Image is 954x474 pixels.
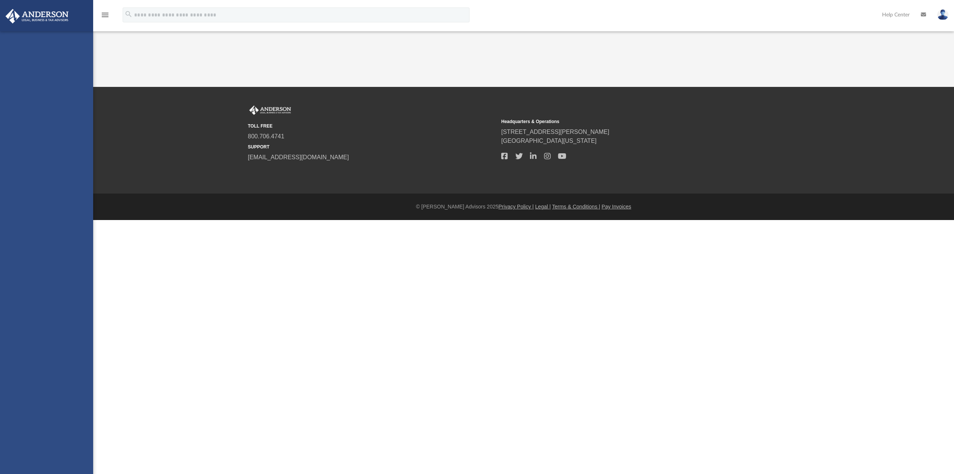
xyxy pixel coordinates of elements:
[501,129,609,135] a: [STREET_ADDRESS][PERSON_NAME]
[535,204,551,210] a: Legal |
[248,144,496,150] small: SUPPORT
[248,154,349,160] a: [EMAIL_ADDRESS][DOMAIN_NAME]
[124,10,133,18] i: search
[248,133,284,139] a: 800.706.4741
[937,9,948,20] img: User Pic
[501,118,749,125] small: Headquarters & Operations
[3,9,71,23] img: Anderson Advisors Platinum Portal
[248,123,496,129] small: TOLL FREE
[552,204,600,210] a: Terms & Conditions |
[248,106,293,115] img: Anderson Advisors Platinum Portal
[601,204,631,210] a: Pay Invoices
[499,204,534,210] a: Privacy Policy |
[101,14,110,19] a: menu
[501,138,597,144] a: [GEOGRAPHIC_DATA][US_STATE]
[101,10,110,19] i: menu
[93,203,954,211] div: © [PERSON_NAME] Advisors 2025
